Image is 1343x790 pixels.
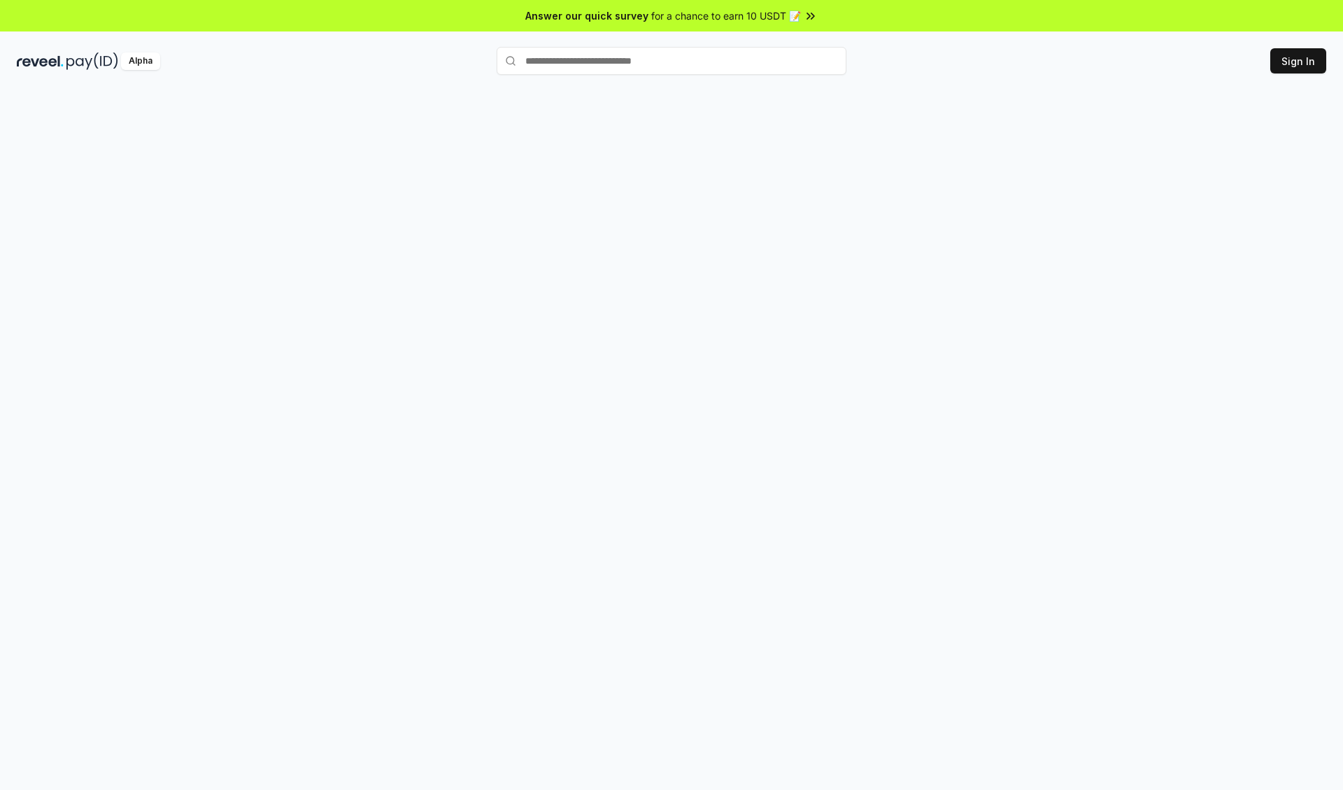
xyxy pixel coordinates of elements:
span: Answer our quick survey [525,8,648,23]
div: Alpha [121,52,160,70]
img: pay_id [66,52,118,70]
img: reveel_dark [17,52,64,70]
span: for a chance to earn 10 USDT 📝 [651,8,801,23]
button: Sign In [1270,48,1326,73]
